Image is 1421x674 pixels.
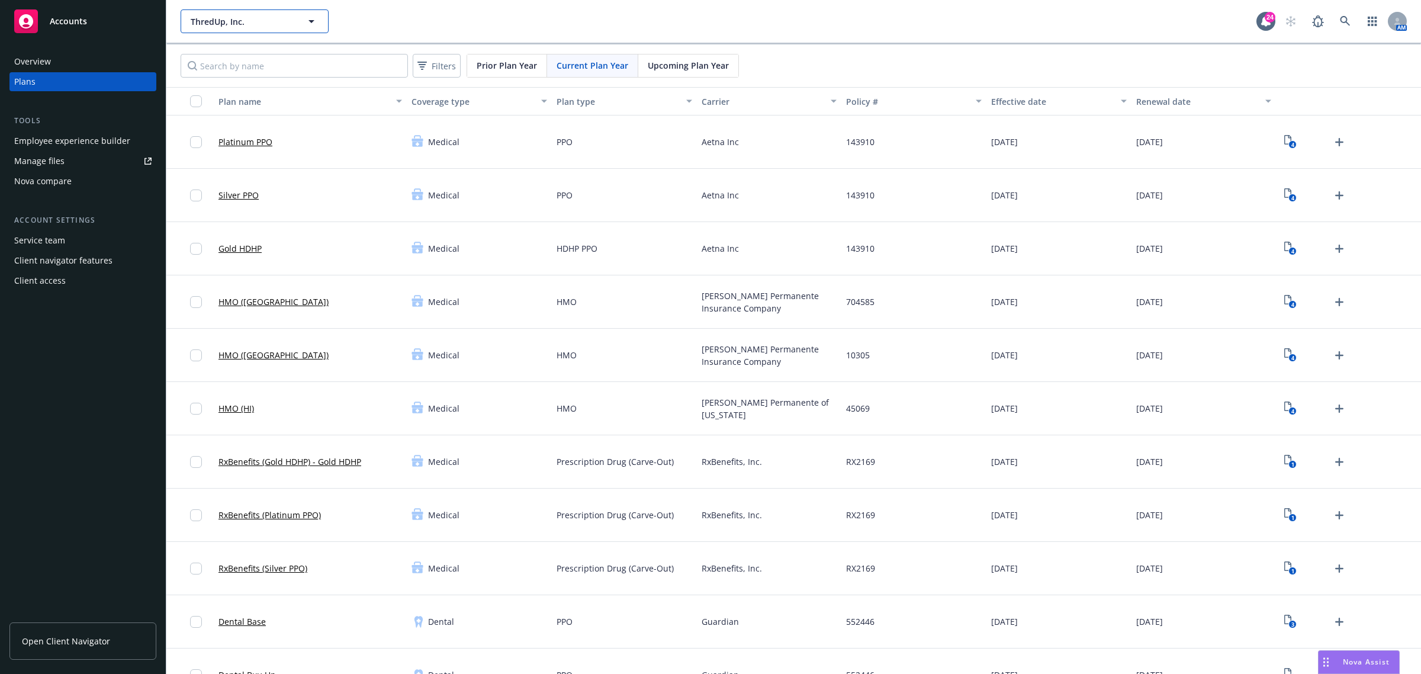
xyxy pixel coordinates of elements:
[477,59,537,72] span: Prior Plan Year
[9,131,156,150] a: Employee experience builder
[846,455,875,468] span: RX2169
[702,290,837,314] span: [PERSON_NAME] Permanente Insurance Company
[9,271,156,290] a: Client access
[1281,506,1300,525] a: View Plan Documents
[428,136,459,148] span: Medical
[1279,9,1303,33] a: Start snowing
[9,52,156,71] a: Overview
[9,214,156,226] div: Account settings
[1281,133,1300,152] a: View Plan Documents
[428,296,459,308] span: Medical
[702,95,824,108] div: Carrier
[1330,293,1349,312] a: Upload Plan Documents
[218,136,272,148] a: Platinum PPO
[428,455,459,468] span: Medical
[702,136,739,148] span: Aetna Inc
[846,136,875,148] span: 143910
[1291,248,1294,255] text: 4
[1136,509,1163,521] span: [DATE]
[991,349,1018,361] span: [DATE]
[1281,186,1300,205] a: View Plan Documents
[218,189,259,201] a: Silver PPO
[190,190,202,201] input: Toggle Row Selected
[218,95,389,108] div: Plan name
[1330,612,1349,631] a: Upload Plan Documents
[557,59,628,72] span: Current Plan Year
[1291,567,1294,575] text: 1
[1136,136,1163,148] span: [DATE]
[557,189,573,201] span: PPO
[407,87,552,115] button: Coverage type
[702,343,837,368] span: [PERSON_NAME] Permanente Insurance Company
[846,349,870,361] span: 10305
[1136,242,1163,255] span: [DATE]
[50,17,87,26] span: Accounts
[846,402,870,415] span: 45069
[991,242,1018,255] span: [DATE]
[1330,346,1349,365] a: Upload Plan Documents
[9,231,156,250] a: Service team
[218,562,307,574] a: RxBenefits (Silver PPO)
[1281,346,1300,365] a: View Plan Documents
[557,402,577,415] span: HMO
[557,509,674,521] span: Prescription Drug (Carve-Out)
[428,562,459,574] span: Medical
[991,296,1018,308] span: [DATE]
[846,509,875,521] span: RX2169
[428,509,459,521] span: Medical
[648,59,729,72] span: Upcoming Plan Year
[14,52,51,71] div: Overview
[218,402,254,415] a: HMO (HI)
[190,563,202,574] input: Toggle Row Selected
[1330,399,1349,418] a: Upload Plan Documents
[14,251,112,270] div: Client navigator features
[191,15,293,28] span: ThredUp, Inc.
[9,115,156,127] div: Tools
[14,131,130,150] div: Employee experience builder
[1291,514,1294,522] text: 1
[702,455,762,468] span: RxBenefits, Inc.
[991,615,1018,628] span: [DATE]
[22,635,110,647] span: Open Client Navigator
[181,54,408,78] input: Search by name
[702,562,762,574] span: RxBenefits, Inc.
[1281,612,1300,631] a: View Plan Documents
[415,57,458,75] span: Filters
[1330,452,1349,471] a: Upload Plan Documents
[214,87,407,115] button: Plan name
[411,95,534,108] div: Coverage type
[432,60,456,72] span: Filters
[841,87,986,115] button: Policy #
[14,271,66,290] div: Client access
[1291,354,1294,362] text: 4
[846,242,875,255] span: 143910
[413,54,461,78] button: Filters
[846,95,969,108] div: Policy #
[218,455,361,468] a: RxBenefits (Gold HDHP) - Gold HDHP
[1131,87,1277,115] button: Renewal date
[1281,239,1300,258] a: View Plan Documents
[181,9,329,33] button: ThredUp, Inc.
[991,136,1018,148] span: [DATE]
[1136,95,1259,108] div: Renewal date
[9,172,156,191] a: Nova compare
[1330,186,1349,205] a: Upload Plan Documents
[190,616,202,628] input: Toggle Row Selected
[702,242,739,255] span: Aetna Inc
[552,87,697,115] button: Plan type
[1306,9,1330,33] a: Report a Bug
[557,242,597,255] span: HDHP PPO
[1291,194,1294,202] text: 4
[428,242,459,255] span: Medical
[1319,651,1333,673] div: Drag to move
[557,349,577,361] span: HMO
[1281,452,1300,471] a: View Plan Documents
[190,296,202,308] input: Toggle Row Selected
[1330,239,1349,258] a: Upload Plan Documents
[190,95,202,107] input: Select all
[1291,621,1294,628] text: 3
[14,152,65,171] div: Manage files
[1136,402,1163,415] span: [DATE]
[1291,461,1294,468] text: 1
[1291,301,1294,309] text: 4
